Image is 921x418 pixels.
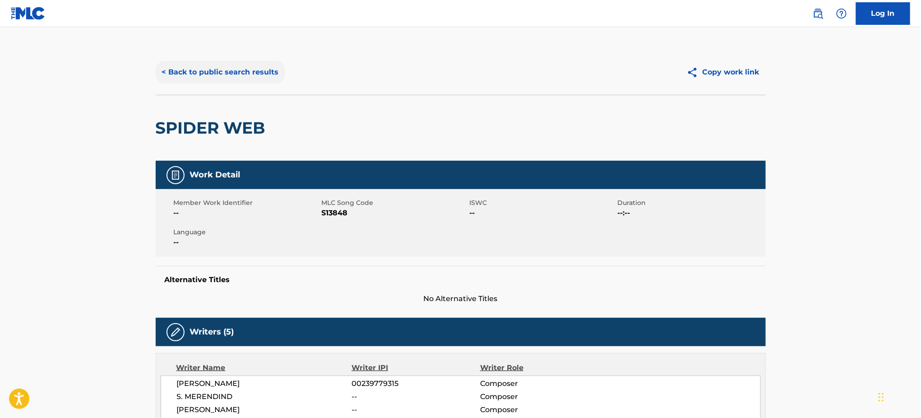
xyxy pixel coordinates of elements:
[177,391,352,402] span: S. MERENDIND
[352,404,480,415] span: --
[352,391,480,402] span: --
[322,198,467,208] span: MLC Song Code
[177,378,352,389] span: [PERSON_NAME]
[177,404,352,415] span: [PERSON_NAME]
[480,362,597,373] div: Writer Role
[480,391,597,402] span: Composer
[190,327,234,337] h5: Writers (5)
[876,375,921,418] iframe: Chat Widget
[156,61,285,84] button: < Back to public search results
[856,2,910,25] a: Log In
[174,228,319,237] span: Language
[480,404,597,415] span: Composer
[176,362,352,373] div: Writer Name
[813,8,824,19] img: search
[836,8,847,19] img: help
[618,198,764,208] span: Duration
[879,384,884,411] div: Drag
[174,208,319,218] span: --
[470,198,616,208] span: ISWC
[170,170,181,181] img: Work Detail
[470,208,616,218] span: --
[190,170,241,180] h5: Work Detail
[833,5,851,23] div: Help
[11,7,46,20] img: MLC Logo
[680,61,766,84] button: Copy work link
[352,362,480,373] div: Writer IPI
[322,208,467,218] span: S13848
[156,118,270,138] h2: SPIDER WEB
[809,5,827,23] a: Public Search
[156,293,766,304] span: No Alternative Titles
[174,237,319,248] span: --
[352,378,480,389] span: 00239779315
[174,198,319,208] span: Member Work Identifier
[687,67,703,78] img: Copy work link
[480,378,597,389] span: Composer
[170,327,181,338] img: Writers
[165,275,757,284] h5: Alternative Titles
[618,208,764,218] span: --:--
